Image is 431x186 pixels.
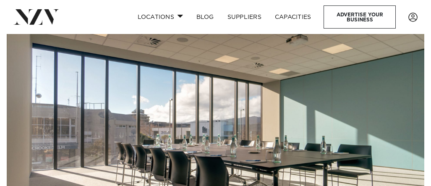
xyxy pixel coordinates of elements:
[13,9,59,24] img: nzv-logo.png
[131,8,190,26] a: Locations
[268,8,318,26] a: Capacities
[221,8,268,26] a: SUPPLIERS
[190,8,221,26] a: BLOG
[324,5,396,29] a: Advertise your business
